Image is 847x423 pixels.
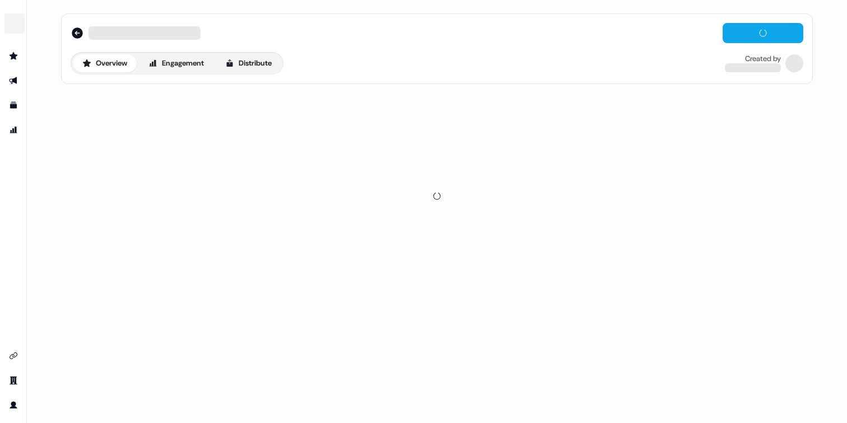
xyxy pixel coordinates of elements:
[4,72,22,90] a: Go to outbound experience
[73,54,137,72] button: Overview
[4,121,22,139] a: Go to attribution
[4,371,22,389] a: Go to team
[745,54,781,63] div: Created by
[4,396,22,414] a: Go to profile
[139,54,213,72] button: Engagement
[4,347,22,365] a: Go to integrations
[216,54,281,72] button: Distribute
[4,47,22,65] a: Go to prospects
[4,96,22,114] a: Go to templates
